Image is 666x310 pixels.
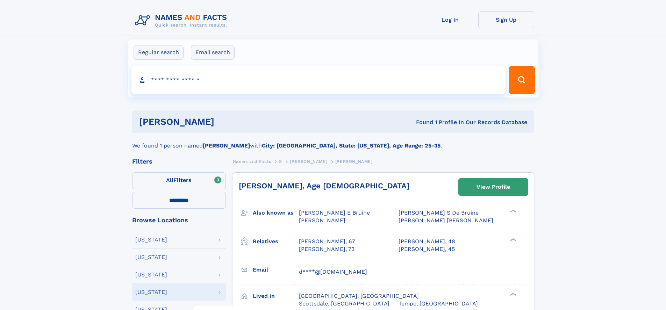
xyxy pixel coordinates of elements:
[131,66,506,94] input: search input
[135,272,167,277] div: [US_STATE]
[508,209,517,214] div: ❯
[132,217,226,223] div: Browse Locations
[299,300,389,307] span: Scottsdale, [GEOGRAPHIC_DATA]
[508,237,517,242] div: ❯
[299,209,370,216] span: [PERSON_NAME] E Bruine
[135,289,167,295] div: [US_STATE]
[422,11,478,28] a: Log In
[478,11,534,28] a: Sign Up
[399,238,455,245] a: [PERSON_NAME], 48
[279,159,282,164] span: S
[239,181,409,190] a: [PERSON_NAME], Age [DEMOGRAPHIC_DATA]
[477,179,510,195] div: View Profile
[253,290,299,302] h3: Lived in
[253,236,299,247] h3: Relatives
[166,177,173,183] span: All
[299,238,355,245] a: [PERSON_NAME], 67
[399,209,479,216] span: [PERSON_NAME] S De Bruine
[139,117,315,126] h1: [PERSON_NAME]
[135,254,167,260] div: [US_STATE]
[132,172,226,189] label: Filters
[299,217,345,224] span: [PERSON_NAME]
[508,292,517,296] div: ❯
[509,66,535,94] button: Search Button
[191,45,235,60] label: Email search
[233,157,271,166] a: Names and Facts
[132,133,534,150] div: We found 1 person named with .
[459,179,528,195] a: View Profile
[315,118,527,126] div: Found 1 Profile In Our Records Database
[203,142,250,149] b: [PERSON_NAME]
[279,157,282,166] a: S
[253,207,299,219] h3: Also known as
[253,264,299,276] h3: Email
[399,245,455,253] a: [PERSON_NAME], 45
[132,11,233,30] img: Logo Names and Facts
[134,45,184,60] label: Regular search
[335,159,373,164] span: [PERSON_NAME]
[299,293,419,299] span: [GEOGRAPHIC_DATA], [GEOGRAPHIC_DATA]
[299,245,355,253] a: [PERSON_NAME], 73
[135,237,167,243] div: [US_STATE]
[290,157,327,166] a: [PERSON_NAME]
[399,300,478,307] span: Tempe, [GEOGRAPHIC_DATA]
[262,142,441,149] b: City: [GEOGRAPHIC_DATA], State: [US_STATE], Age Range: 25-35
[132,158,226,165] div: Filters
[290,159,327,164] span: [PERSON_NAME]
[399,217,493,224] span: [PERSON_NAME] [PERSON_NAME]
